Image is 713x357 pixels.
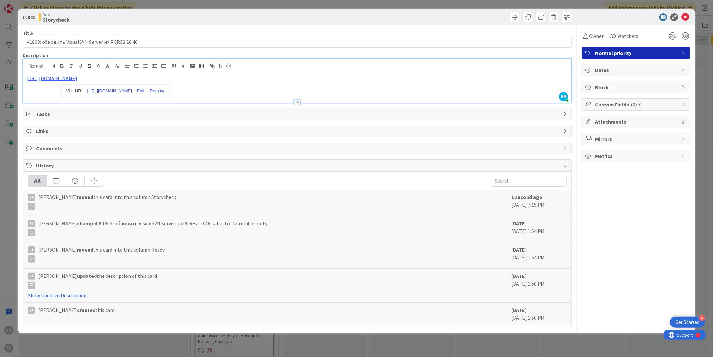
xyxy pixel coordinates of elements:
[34,3,35,8] div: 1
[36,162,560,169] span: History
[23,30,33,36] label: Title
[77,194,93,200] b: moved
[675,319,700,326] div: Get Started
[38,246,165,263] span: [PERSON_NAME] this card into this column Ready
[28,220,35,227] div: EK
[28,307,35,314] div: EK
[28,175,47,186] div: All
[511,246,567,265] div: [DATE] 1:54 PM
[511,193,567,213] div: [DATE] 7:15 PM
[595,49,678,57] span: Normal priority
[511,246,527,253] b: [DATE]
[26,75,77,81] a: [URL][DOMAIN_NAME]
[23,53,48,58] span: Description
[36,127,560,135] span: Links
[77,307,95,313] b: created
[595,118,678,126] span: Attachments
[23,36,572,48] input: type card name here...
[617,32,638,40] span: Watchers
[511,306,567,322] div: [DATE] 1:50 PM
[595,66,678,74] span: Dates
[511,272,567,299] div: [DATE] 1:50 PM
[14,1,30,9] span: Support
[87,87,132,95] a: [URL][DOMAIN_NAME]
[28,194,35,201] div: SR
[28,292,87,299] a: Show Updated Description
[511,220,527,227] b: [DATE]
[36,110,560,118] span: Tasks
[38,306,115,314] span: [PERSON_NAME] this card
[595,152,678,160] span: Metrics
[28,14,35,20] b: 921
[23,13,35,21] span: ID
[28,273,35,280] div: EK
[28,246,35,253] div: EK
[511,273,527,279] b: [DATE]
[36,144,560,152] span: Comments
[595,83,678,91] span: Block
[511,194,542,200] b: 1 second ago
[43,12,70,17] span: Dev
[631,101,642,108] span: ( 0/0 )
[38,193,176,210] span: [PERSON_NAME] this card into this column Storycheck
[77,220,97,227] b: changed
[38,219,269,236] span: [PERSON_NAME] 'K1963: обновить VisualSVN Server на PCRE2 10.46' label to 'Normal priority'
[77,273,97,279] b: updated
[43,17,70,22] b: Storycheck
[491,175,567,187] input: Search...
[595,101,678,108] span: Custom Fields
[670,317,705,328] div: Open Get Started checklist, remaining modules: 4
[511,307,527,313] b: [DATE]
[38,272,157,289] span: [PERSON_NAME] the description of this card
[511,219,567,239] div: [DATE] 1:54 PM
[77,246,93,253] b: moved
[595,135,678,143] span: Mirrors
[589,32,604,40] span: Owner
[559,92,568,101] span: SR
[699,315,705,321] div: 4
